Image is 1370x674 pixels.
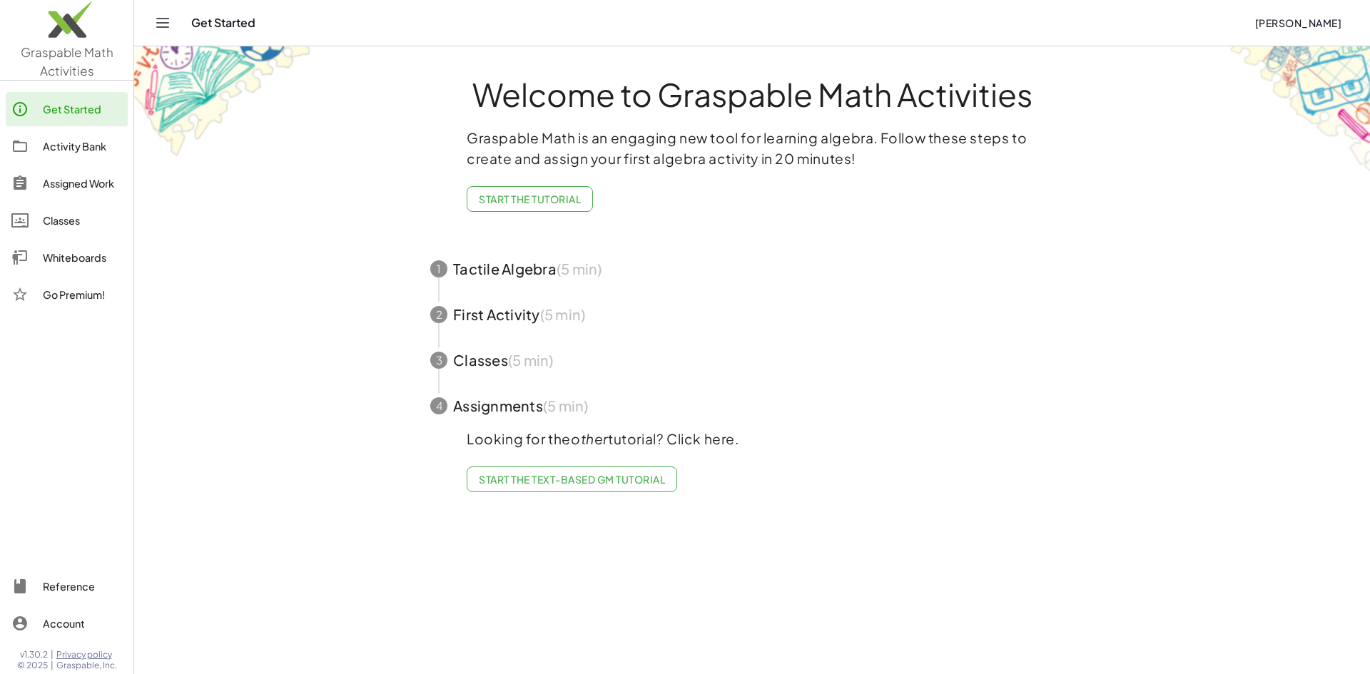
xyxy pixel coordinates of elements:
[413,337,1091,383] button: 3Classes(5 min)
[134,45,313,158] img: get-started-bg-ul-Ceg4j33I.png
[571,430,608,447] em: other
[430,306,447,323] div: 2
[413,383,1091,429] button: 4Assignments(5 min)
[56,660,117,671] span: Graspable, Inc.
[430,260,447,277] div: 1
[51,649,54,660] span: |
[1243,10,1353,36] button: [PERSON_NAME]
[21,44,113,78] span: Graspable Math Activities
[467,429,1037,449] p: Looking for the tutorial? Click here.
[430,352,447,369] div: 3
[6,606,128,640] a: Account
[467,128,1037,169] p: Graspable Math is an engaging new tool for learning algebra. Follow these steps to create and ass...
[467,466,677,492] a: Start the Text-based GM Tutorial
[6,166,128,200] a: Assigned Work
[479,473,665,486] span: Start the Text-based GM Tutorial
[6,569,128,603] a: Reference
[1254,16,1341,29] span: [PERSON_NAME]
[413,292,1091,337] button: 2First Activity(5 min)
[479,193,581,205] span: Start the Tutorial
[56,649,117,660] a: Privacy policy
[467,186,593,212] button: Start the Tutorial
[6,129,128,163] a: Activity Bank
[430,397,447,414] div: 4
[43,578,122,595] div: Reference
[17,660,48,671] span: © 2025
[43,286,122,303] div: Go Premium!
[20,649,48,660] span: v1.30.2
[151,11,174,34] button: Toggle navigation
[51,660,54,671] span: |
[413,246,1091,292] button: 1Tactile Algebra(5 min)
[6,240,128,275] a: Whiteboards
[43,615,122,632] div: Account
[43,101,122,118] div: Get Started
[6,203,128,238] a: Classes
[6,92,128,126] a: Get Started
[43,212,122,229] div: Classes
[43,138,122,155] div: Activity Bank
[43,175,122,192] div: Assigned Work
[43,249,122,266] div: Whiteboards
[404,78,1100,111] h1: Welcome to Graspable Math Activities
